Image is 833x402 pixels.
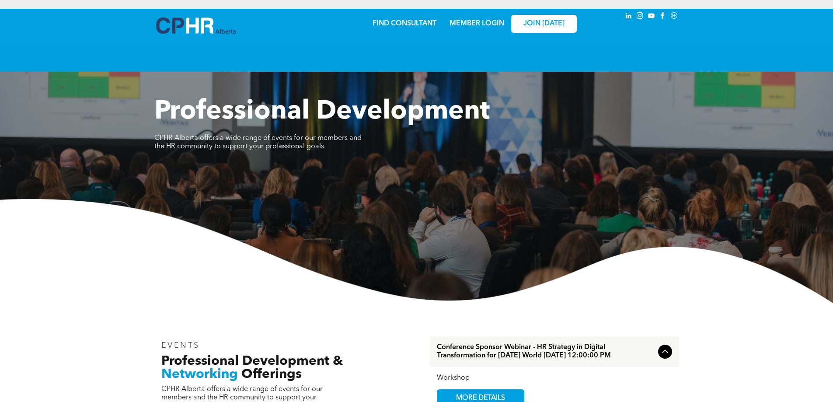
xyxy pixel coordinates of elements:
span: CPHR Alberta offers a wide range of events for our members and the HR community to support your p... [154,135,362,150]
span: JOIN [DATE] [523,20,565,28]
a: linkedin [624,11,634,23]
span: Offerings [241,368,302,381]
a: Social network [669,11,679,23]
div: Workshop [437,374,672,382]
a: facebook [658,11,668,23]
span: Conference Sponsor Webinar - HR Strategy in Digital Transformation for [DATE] World [DATE] 12:00:... [437,343,655,360]
a: instagram [635,11,645,23]
a: MEMBER LOGIN [450,20,504,27]
a: youtube [647,11,656,23]
span: Networking [161,368,238,381]
span: EVENTS [161,342,200,350]
a: JOIN [DATE] [511,15,577,33]
a: FIND CONSULTANT [373,20,436,27]
img: A blue and white logo for cp alberta [156,17,236,34]
span: Professional Development [154,99,490,125]
span: Professional Development & [161,355,343,368]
